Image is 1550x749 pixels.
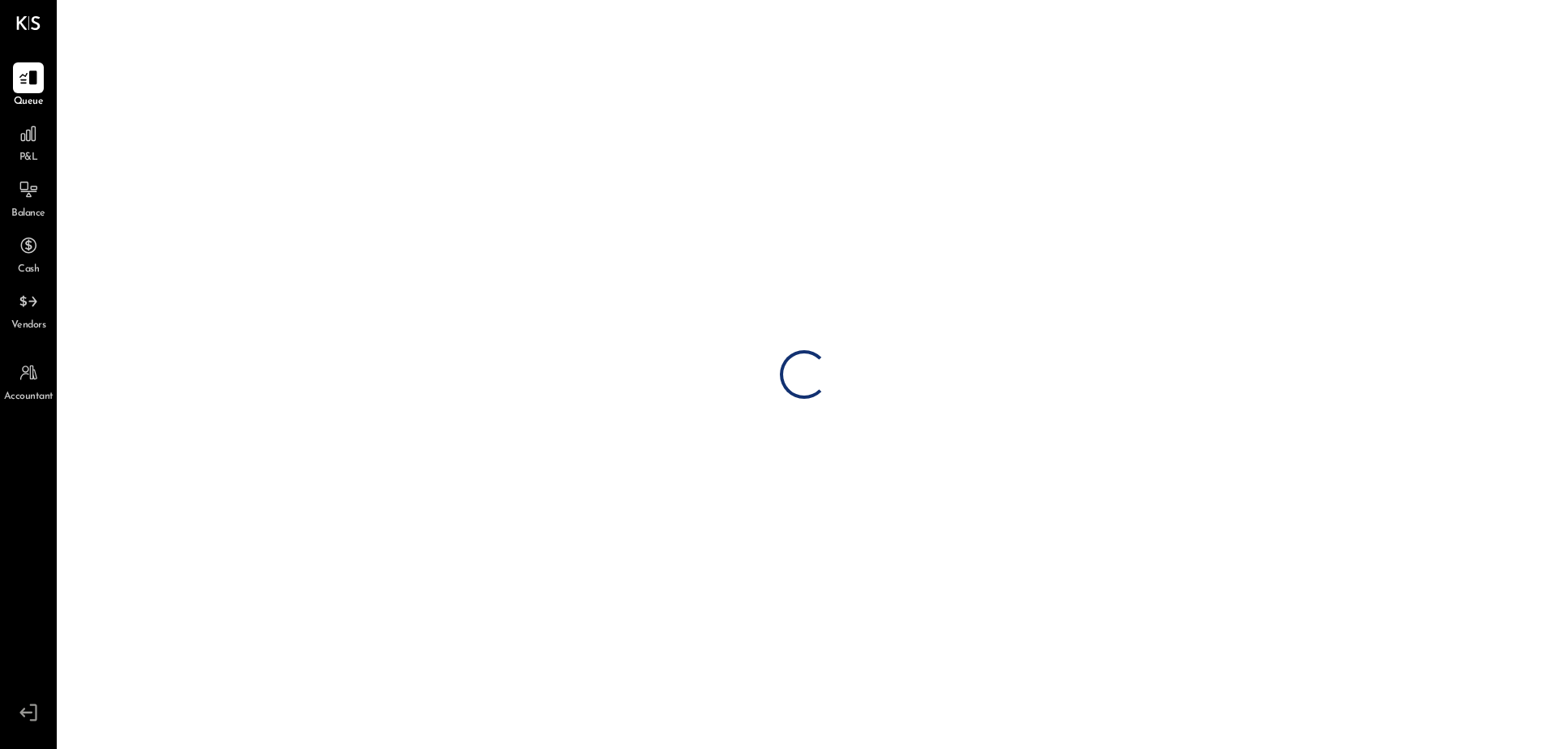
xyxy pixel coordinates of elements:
a: Queue [1,62,56,109]
span: Balance [11,207,45,221]
a: Vendors [1,286,56,333]
a: Accountant [1,357,56,404]
span: Cash [18,263,39,277]
span: Queue [14,95,44,109]
a: Balance [1,174,56,221]
a: Cash [1,230,56,277]
span: Accountant [4,390,54,404]
span: P&L [19,151,38,165]
span: Vendors [11,319,46,333]
a: P&L [1,118,56,165]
